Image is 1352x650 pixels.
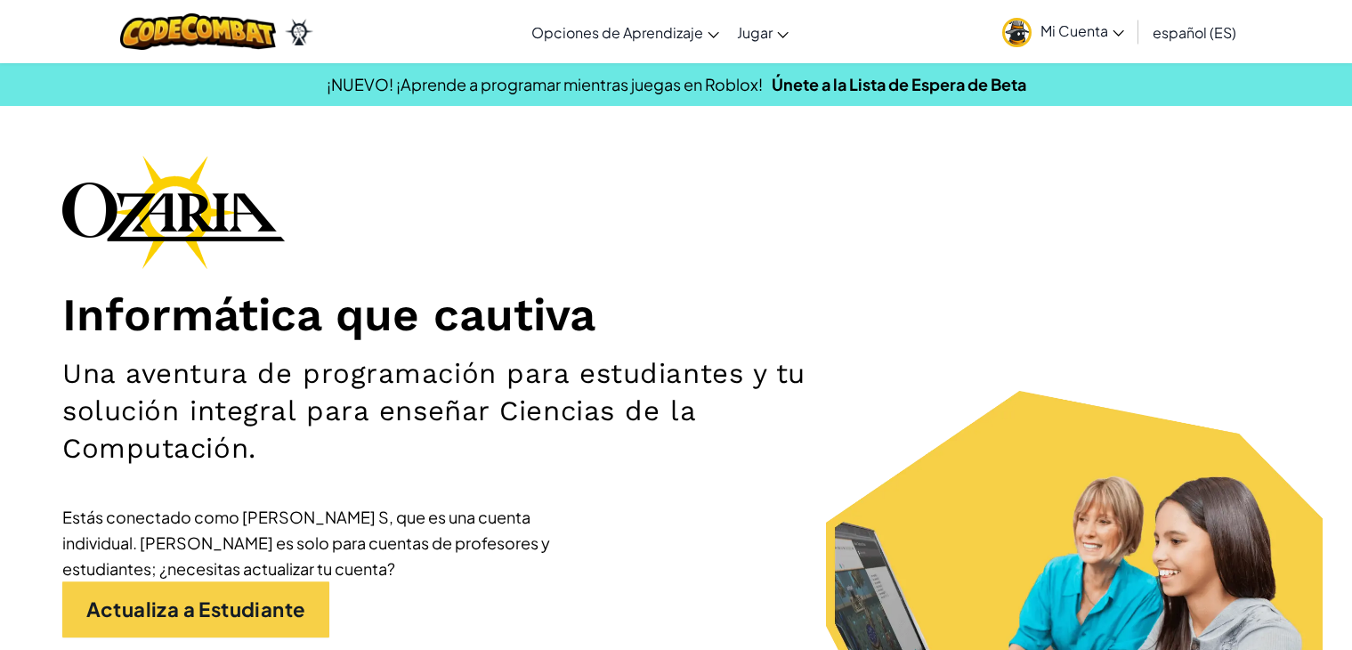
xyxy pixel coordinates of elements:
a: Opciones de Aprendizaje [522,8,728,56]
h1: Informática que cautiva [62,287,1290,342]
img: avatar [1002,18,1032,47]
span: ¡NUEVO! ¡Aprende a programar mientras juegas en Roblox! [327,74,763,94]
div: Estás conectado como [PERSON_NAME] S, que es una cuenta individual. [PERSON_NAME] es solo para cu... [62,504,596,581]
span: español (ES) [1153,23,1236,42]
a: español (ES) [1144,8,1245,56]
img: CodeCombat logo [120,13,276,50]
a: Únete a la Lista de Espera de Beta [772,74,1026,94]
span: Opciones de Aprendizaje [531,23,703,42]
img: Ozaria [285,19,313,45]
span: Mi Cuenta [1040,21,1124,40]
a: Mi Cuenta [993,4,1133,60]
span: Jugar [737,23,773,42]
h2: Una aventura de programación para estudiantes y tu solución integral para enseñar Ciencias de la ... [62,355,885,468]
a: Jugar [728,8,797,56]
img: Ozaria branding logo [62,155,285,269]
a: Actualiza a Estudiante [62,581,329,638]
